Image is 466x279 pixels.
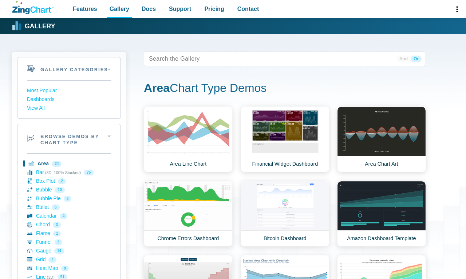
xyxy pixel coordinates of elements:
a: Area Chart Art [337,106,426,172]
span: Contact [237,4,259,14]
span: Pricing [204,4,224,14]
a: Chrome Errors Dashboard [144,181,233,247]
h2: Gallery Categories [17,57,121,80]
strong: Gallery [25,23,55,30]
a: Dashboards [27,95,111,104]
span: Features [73,4,97,14]
span: Docs [142,4,156,14]
a: ZingChart Logo. Click to return to the homepage [12,1,54,14]
a: Amazon Dashboard Template [337,181,426,247]
span: Support [169,4,191,14]
span: Or [411,56,422,62]
a: Gallery [12,21,55,32]
strong: Area [144,81,170,94]
span: Gallery [110,4,129,14]
a: Financial Widget Dashboard [241,106,329,172]
h2: Browse Demos By Chart Type [17,124,121,153]
a: Area Line Chart [144,106,233,172]
a: Bitcoin Dashboard [241,181,329,247]
h1: Chart Type Demos [144,81,425,97]
a: Most Popular [27,86,111,95]
span: And [396,56,411,62]
a: View All [27,104,111,113]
